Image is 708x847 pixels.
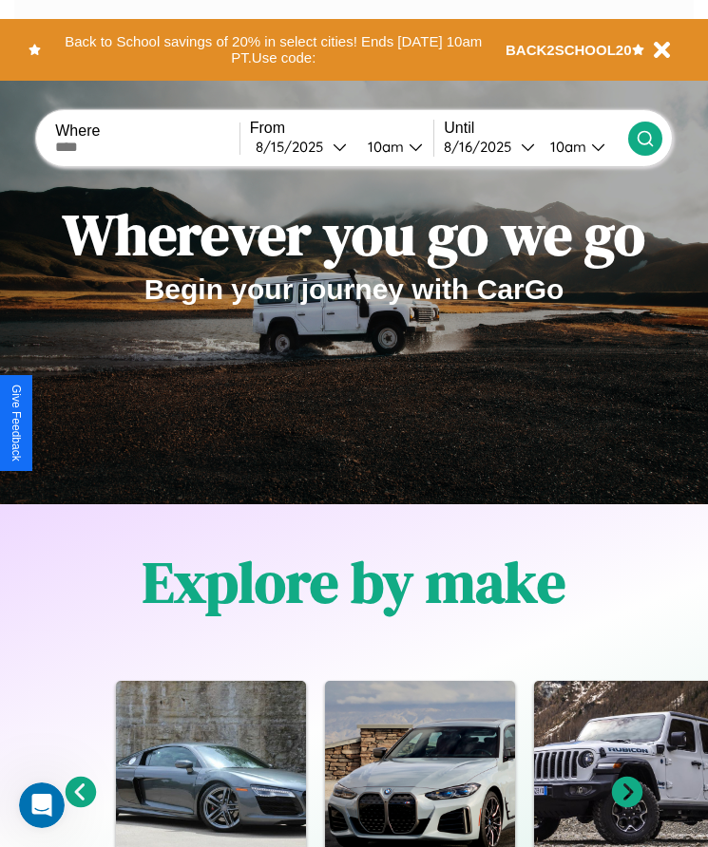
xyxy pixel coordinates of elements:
[541,138,591,156] div: 10am
[535,137,628,157] button: 10am
[256,138,333,156] div: 8 / 15 / 2025
[19,782,65,828] iframe: Intercom live chat
[444,138,521,156] div: 8 / 16 / 2025
[143,543,565,621] h1: Explore by make
[506,42,632,58] b: BACK2SCHOOL20
[358,138,409,156] div: 10am
[353,137,434,157] button: 10am
[55,122,239,140] label: Where
[10,385,23,461] div: Give Feedback
[250,120,434,137] label: From
[444,120,628,137] label: Until
[41,28,506,71] button: Back to School savings of 20% in select cities! Ends [DATE] 10am PT.Use code:
[250,137,353,157] button: 8/15/2025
